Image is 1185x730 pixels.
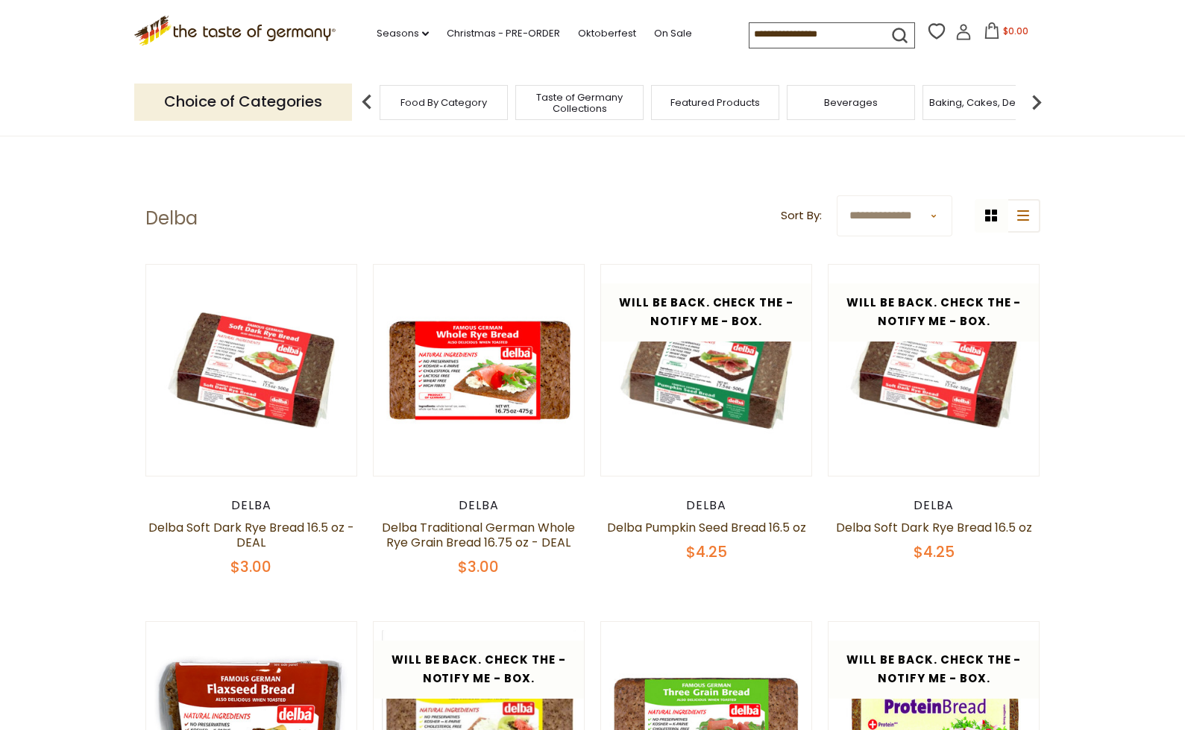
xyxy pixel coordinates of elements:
[824,97,878,108] a: Beverages
[975,22,1038,45] button: $0.00
[914,541,955,562] span: $4.25
[600,498,813,513] div: Delba
[230,556,271,577] span: $3.00
[1022,87,1052,117] img: next arrow
[373,498,585,513] div: Delba
[146,265,357,476] img: Delba Soft Dark Rye Bread
[352,87,382,117] img: previous arrow
[829,265,1040,476] img: Delba Soft Dark Rye Bread
[447,25,560,42] a: Christmas - PRE-ORDER
[836,519,1032,536] a: Delba Soft Dark Rye Bread 16.5 oz
[145,207,198,230] h1: Delba
[374,265,585,476] img: Delba Traditional German Whole Rye Grain Bread 16.75 oz - DEAL
[382,519,575,551] a: Delba Traditional German Whole Rye Grain Bread 16.75 oz - DEAL
[607,519,806,536] a: Delba Pumpkin Seed Bread 16.5 oz
[377,25,429,42] a: Seasons
[458,556,499,577] span: $3.00
[134,84,352,120] p: Choice of Categories
[929,97,1045,108] a: Baking, Cakes, Desserts
[828,498,1040,513] div: Delba
[670,97,760,108] a: Featured Products
[781,207,822,225] label: Sort By:
[601,265,812,476] img: Delba Pumpkin Seed Bread
[148,519,354,551] a: Delba Soft Dark Rye Bread 16.5 oz -DEAL
[400,97,487,108] a: Food By Category
[578,25,636,42] a: Oktoberfest
[654,25,692,42] a: On Sale
[145,498,358,513] div: Delba
[686,541,727,562] span: $4.25
[520,92,639,114] a: Taste of Germany Collections
[1003,25,1028,37] span: $0.00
